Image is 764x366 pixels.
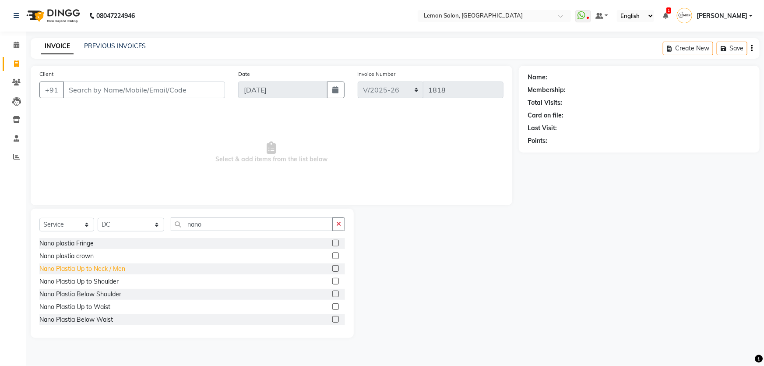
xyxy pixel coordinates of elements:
[171,217,333,231] input: Search or Scan
[663,12,668,20] a: 1
[528,98,562,107] div: Total Visits:
[528,136,547,146] div: Points:
[41,39,74,54] a: INVOICE
[39,82,64,98] button: +91
[666,7,671,14] span: 1
[717,42,747,55] button: Save
[528,73,547,82] div: Name:
[663,42,713,55] button: Create New
[39,70,53,78] label: Client
[22,4,82,28] img: logo
[39,252,94,261] div: Nano plastia crown
[39,109,503,196] span: Select & add items from the list below
[84,42,146,50] a: PREVIOUS INVOICES
[39,302,110,312] div: Nano Plastia Up to Waist
[677,8,692,23] img: Nimisha Pattani
[63,82,225,98] input: Search by Name/Mobile/Email/Code
[39,264,125,274] div: Nano Plastia Up to Neck / Men
[96,4,135,28] b: 08047224946
[358,70,396,78] label: Invoice Number
[39,239,94,248] div: Nano plastia Fringe
[528,124,557,133] div: Last Visit:
[238,70,250,78] label: Date
[39,277,119,286] div: Nano Plastia Up to Shoulder
[528,85,566,95] div: Membership:
[528,111,563,120] div: Card on file:
[697,11,747,21] span: [PERSON_NAME]
[39,315,113,324] div: Nano Plastia Below Waist
[39,290,121,299] div: Nano Plastia Below Shoulder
